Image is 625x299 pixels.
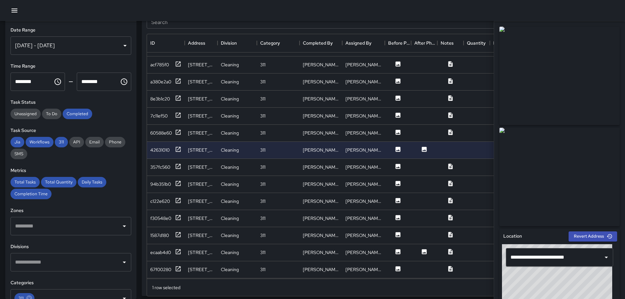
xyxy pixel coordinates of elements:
div: Ruben Lechuga [345,232,382,239]
span: Workflows [26,139,53,145]
div: Darren O'Neal [303,78,339,85]
div: Ruben Lechuga [303,181,339,187]
div: Ruben Lechuga [345,198,382,204]
div: 311 [260,130,265,136]
div: Cleaning [221,96,239,102]
div: Division [221,34,237,52]
div: Total Quantity [41,177,76,187]
span: Email [85,139,104,145]
div: a380e2a0 [150,78,171,85]
div: Completed [63,109,92,119]
button: 94b351b0 [150,180,181,188]
div: Category [260,34,280,52]
div: Notes [441,34,454,52]
button: Open [120,258,129,267]
div: 67f00280 [150,266,171,273]
div: Phone [105,137,125,147]
button: acf785f0 [150,61,181,69]
div: 6 P Street Northeast [188,198,214,204]
div: c122e620 [150,198,170,204]
div: To Do [42,109,61,119]
div: 227 Harry Thomas Way Northeast [188,61,214,68]
button: 357fc560 [150,163,181,171]
div: Workflows [26,137,53,147]
div: 311 [260,266,265,273]
div: After Photo [414,34,437,52]
button: 1587d180 [150,231,181,240]
button: a380e2a0 [150,78,181,86]
span: API [69,139,84,145]
div: 311 [260,198,265,204]
div: 311 [260,181,265,187]
div: Daily Tasks [78,177,106,187]
div: Cleaning [221,78,239,85]
div: Completion Time [10,189,52,199]
div: 311 [260,96,265,102]
h6: Zones [10,207,131,214]
div: Cleaning [221,61,239,68]
button: ecaab4d0 [150,248,181,257]
div: 311 [260,249,265,256]
div: 1336 North Capitol Street Northwest [188,266,214,273]
div: 1005 3rd Street Northeast [188,130,214,136]
div: Cleaning [221,215,239,222]
span: Completion Time [10,191,52,197]
div: Darren O'Neal [345,78,382,85]
h6: Date Range [10,27,131,34]
span: Completed [63,111,92,117]
div: 1587d180 [150,232,169,239]
div: 75 Florida Avenue Northeast [188,249,214,256]
div: Ruben Lechuga [303,232,339,239]
div: Cleaning [221,266,239,273]
div: Unassigned [10,109,41,119]
div: 8e3b1c20 [150,96,170,102]
div: 311 [55,137,68,147]
button: 60588e60 [150,129,181,137]
div: Category [257,34,300,52]
div: Before Photo [388,34,411,52]
div: ID [150,34,155,52]
div: Notes [437,34,464,52]
div: Darren O'Neal [345,96,382,102]
span: Jia [10,139,24,145]
div: Darren O'Neal [345,130,382,136]
div: 60588e60 [150,130,172,136]
div: Email [85,137,104,147]
div: Cleaning [221,249,239,256]
div: f30548e0 [150,215,171,222]
h6: Task Status [10,99,131,106]
span: To Do [42,111,61,117]
div: 227 Harry Thomas Way Northeast [188,78,214,85]
div: Darren O'Neal [303,113,339,119]
button: Choose time, selected time is 12:00 AM [51,75,64,88]
div: Andre Smith [345,147,382,153]
div: 1520 Eckington Place Northeast [188,96,214,102]
div: Jeffrey Turner [303,249,339,256]
div: API [69,137,84,147]
div: Completed By [303,34,333,52]
button: Choose time, selected time is 11:59 PM [117,75,131,88]
div: 311 [260,113,265,119]
div: Ruben Lechuga [303,198,339,204]
div: Ruben Lechuga [345,215,382,222]
div: Ruben Lechuga [345,164,382,170]
div: 357fc560 [150,164,170,170]
div: 1501 North Capitol Street Northeast [188,215,214,222]
div: Darren O'Neal [303,61,339,68]
h6: Divisions [10,243,131,250]
div: Jia [10,137,24,147]
div: 1 row selected [152,284,180,291]
div: Darren O'Neal [345,113,382,119]
span: Daily Tasks [78,179,106,185]
button: f30548e0 [150,214,181,223]
div: 311 [260,164,265,170]
button: 7c11ef50 [150,112,181,120]
div: 311 [260,215,265,222]
div: Cleaning [221,113,239,119]
div: Address [185,34,218,52]
h6: Categories [10,279,131,287]
div: Cleaning [221,198,239,204]
div: Cleaning [221,147,239,153]
div: Cleaning [221,164,239,170]
span: Total Quantity [41,179,76,185]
